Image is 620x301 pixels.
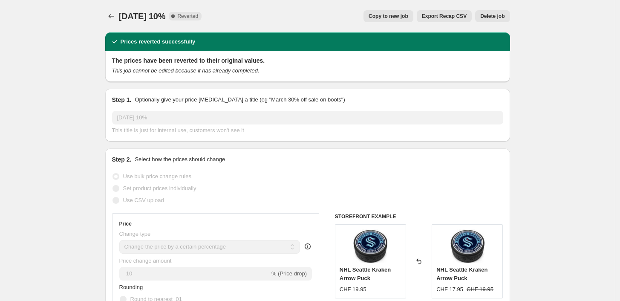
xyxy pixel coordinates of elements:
div: CHF 19.95 [340,285,366,294]
span: Set product prices individually [123,185,196,191]
span: Export Recap CSV [422,13,467,20]
p: Select how the prices should change [135,155,225,164]
p: Optionally give your price [MEDICAL_DATA] a title (eg "March 30% off sale on boots") [135,96,345,104]
i: This job cannot be edited because it has already completed. [112,67,260,74]
h2: Prices reverted successfully [121,38,196,46]
img: Seattle-PuckArrow_80x.jpg [450,229,484,263]
button: Price change jobs [105,10,117,22]
h2: Step 1. [112,96,132,104]
h2: Step 2. [112,155,132,164]
button: Copy to new job [363,10,413,22]
strike: CHF 19.95 [467,285,493,294]
span: Price change amount [119,258,172,264]
span: Change type [119,231,151,237]
span: [DATE] 10% [119,12,166,21]
span: NHL Seattle Kraken Arrow Puck [340,266,391,281]
span: % (Price drop) [271,270,307,277]
span: Reverted [177,13,198,20]
input: 30% off holiday sale [112,111,503,124]
h3: Price [119,220,132,227]
span: Use CSV upload [123,197,164,203]
div: CHF 17.95 [436,285,463,294]
span: Use bulk price change rules [123,173,191,179]
span: Rounding [119,284,143,290]
input: -15 [119,267,270,281]
h6: STOREFRONT EXAMPLE [335,213,503,220]
h2: The prices have been reverted to their original values. [112,56,503,65]
span: Copy to new job [369,13,408,20]
button: Export Recap CSV [417,10,472,22]
img: Seattle-PuckArrow_80x.jpg [353,229,387,263]
button: Delete job [475,10,510,22]
span: This title is just for internal use, customers won't see it [112,127,244,133]
span: Delete job [480,13,505,20]
span: NHL Seattle Kraken Arrow Puck [436,266,487,281]
div: help [303,242,312,251]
